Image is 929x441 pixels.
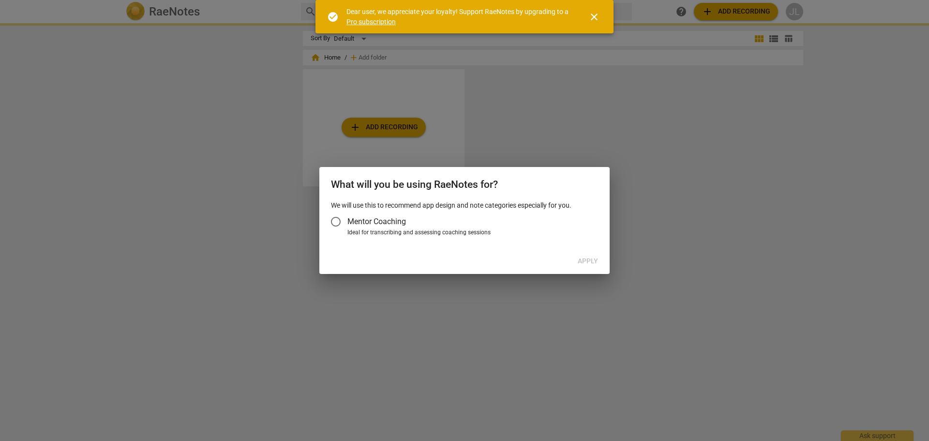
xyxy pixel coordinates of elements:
[347,228,595,237] div: Ideal for transcribing and assessing coaching sessions
[583,5,606,29] button: Close
[347,216,406,227] span: Mentor Coaching
[331,179,598,191] h2: What will you be using RaeNotes for?
[346,7,571,27] div: Dear user, we appreciate your loyalty! Support RaeNotes by upgrading to a
[331,200,598,211] p: We will use this to recommend app design and note categories especially for you.
[327,11,339,23] span: check_circle
[331,210,598,237] div: Account type
[588,11,600,23] span: close
[346,18,396,26] a: Pro subscription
